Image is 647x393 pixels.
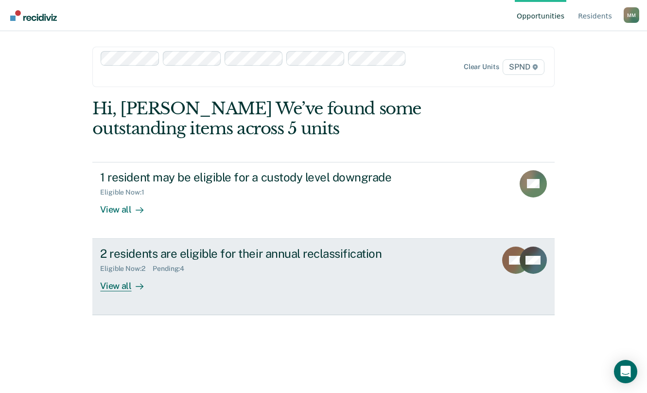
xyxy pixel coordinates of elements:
div: View all [100,273,155,292]
div: Clear units [464,63,499,71]
span: SPND [503,59,544,75]
div: Hi, [PERSON_NAME] We’ve found some outstanding items across 5 units [92,99,462,139]
button: Profile dropdown button [624,7,639,23]
a: 2 residents are eligible for their annual reclassificationEligible Now:2Pending:4View all [92,239,554,315]
div: Pending : 4 [153,265,192,273]
img: Recidiviz [10,10,57,21]
div: M M [624,7,639,23]
div: View all [100,196,155,215]
div: Open Intercom Messenger [614,360,637,383]
div: Eligible Now : 2 [100,265,153,273]
a: 1 resident may be eligible for a custody level downgradeEligible Now:1View all [92,162,554,239]
div: 2 residents are eligible for their annual reclassification [100,247,441,261]
div: Eligible Now : 1 [100,188,152,196]
div: 1 resident may be eligible for a custody level downgrade [100,170,441,184]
